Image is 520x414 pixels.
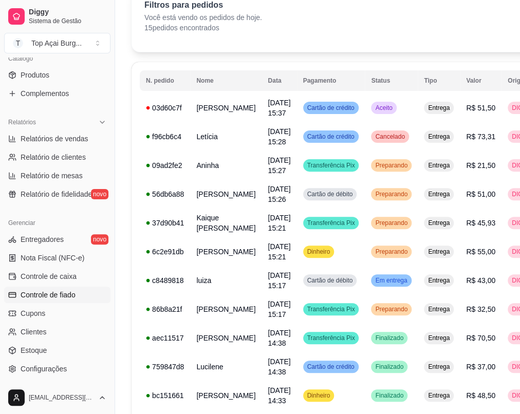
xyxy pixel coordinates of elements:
span: [DATE] 15:21 [268,214,290,232]
p: 15 pedidos encontrados [144,23,262,33]
span: Dinheiro [305,248,332,256]
span: Cartão de crédito [305,363,357,371]
span: Preparando [373,248,410,256]
span: Configurações [21,364,67,374]
th: N. pedido [140,70,190,91]
div: Gerenciar [4,215,110,231]
span: Entrega [426,219,452,227]
span: [DATE] 15:17 [268,300,290,318]
span: Entrega [426,363,452,371]
div: 86b8a21f [146,304,184,314]
span: [DATE] 15:28 [268,127,290,146]
span: Diggy [29,8,106,17]
td: [PERSON_NAME] [190,180,262,209]
span: [DATE] 15:37 [268,99,290,117]
td: Letícia [190,122,262,151]
span: Transferência Pix [305,161,357,170]
span: Entrega [426,391,452,400]
span: Entrega [426,276,452,285]
span: R$ 43,00 [466,276,495,285]
td: [PERSON_NAME] [190,93,262,122]
span: Entrega [426,190,452,198]
a: Relatório de clientes [4,149,110,165]
span: Sistema de Gestão [29,17,106,25]
span: Cartão de débito [305,190,355,198]
div: Catálogo [4,50,110,67]
span: Preparando [373,190,410,198]
a: Configurações [4,361,110,377]
span: R$ 55,00 [466,248,495,256]
span: R$ 37,00 [466,363,495,371]
a: Entregadoresnovo [4,231,110,248]
span: R$ 51,50 [466,104,495,112]
span: [DATE] 15:27 [268,156,290,175]
span: Finalizado [373,334,405,342]
div: 37d90b41 [146,218,184,228]
span: Relatório de fidelidade [21,189,92,199]
span: [DATE] 15:17 [268,271,290,290]
span: Relatório de mesas [21,171,83,181]
td: [PERSON_NAME] [190,237,262,266]
th: Tipo [418,70,460,91]
span: Clientes [21,327,47,337]
span: R$ 32,50 [466,305,495,313]
span: Preparando [373,305,410,313]
span: Transferência Pix [305,334,357,342]
span: Entrega [426,334,452,342]
span: Aceito [373,104,394,112]
a: Complementos [4,85,110,102]
span: Controle de caixa [21,271,77,281]
th: Pagamento [297,70,365,91]
span: Finalizado [373,363,405,371]
span: Cancelado [373,133,406,141]
span: [DATE] 15:26 [268,185,290,203]
span: Cartão de débito [305,276,355,285]
span: Preparando [373,161,410,170]
span: R$ 48,50 [466,391,495,400]
span: [DATE] 14:38 [268,329,290,347]
div: f96cb6c4 [146,131,184,142]
span: Produtos [21,70,49,80]
span: Cupons [21,308,45,318]
div: 09ad2fe2 [146,160,184,171]
span: [DATE] 14:33 [268,386,290,405]
div: 6c2e91db [146,247,184,257]
td: luiza [190,266,262,295]
a: Produtos [4,67,110,83]
span: Complementos [21,88,69,99]
span: Finalizado [373,391,405,400]
a: Cupons [4,305,110,322]
td: [PERSON_NAME] [190,381,262,410]
span: Cartão de crédito [305,104,357,112]
span: Nota Fiscal (NFC-e) [21,253,84,263]
span: [EMAIL_ADDRESS][DOMAIN_NAME] [29,393,94,402]
div: bc151661 [146,390,184,401]
span: Dinheiro [305,391,332,400]
th: Data [262,70,296,91]
td: Kaique [PERSON_NAME] [190,209,262,237]
a: Nota Fiscal (NFC-e) [4,250,110,266]
span: Estoque [21,345,47,355]
td: [PERSON_NAME] [190,324,262,352]
th: Valor [460,70,502,91]
span: Transferência Pix [305,219,357,227]
td: [PERSON_NAME] [190,295,262,324]
th: Status [365,70,418,91]
span: Entrega [426,305,452,313]
span: R$ 45,93 [466,219,495,227]
span: Em entrega [373,276,409,285]
a: Clientes [4,324,110,340]
span: R$ 70,50 [466,334,495,342]
a: Relatório de fidelidadenovo [4,186,110,202]
span: Entrega [426,248,452,256]
span: Preparando [373,219,410,227]
span: [DATE] 15:21 [268,242,290,261]
span: Entrega [426,104,452,112]
th: Nome [190,70,262,91]
td: Lucilene [190,352,262,381]
span: [DATE] 14:38 [268,357,290,376]
span: Entregadores [21,234,64,244]
span: T [13,38,23,48]
td: Aninha [190,151,262,180]
span: Transferência Pix [305,305,357,313]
